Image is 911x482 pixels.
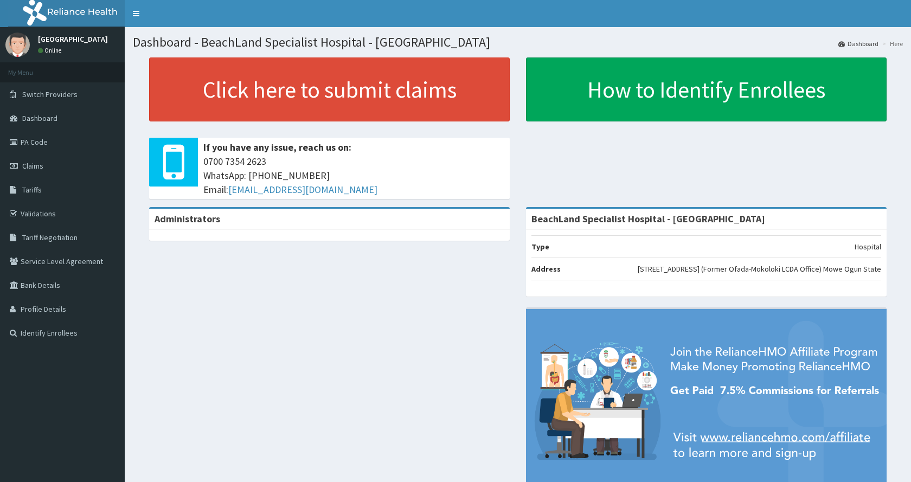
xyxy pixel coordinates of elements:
b: Administrators [155,213,220,225]
p: [STREET_ADDRESS] (Former Ofada-Mokoloki LCDA Office) Mowe Ogun State [638,264,881,274]
b: Type [531,242,549,252]
a: Dashboard [838,39,878,48]
a: How to Identify Enrollees [526,57,887,121]
a: Online [38,47,64,54]
a: Click here to submit claims [149,57,510,121]
span: 0700 7354 2623 WhatsApp: [PHONE_NUMBER] Email: [203,155,504,196]
b: Address [531,264,561,274]
img: User Image [5,33,30,57]
p: Hospital [855,241,881,252]
span: Dashboard [22,113,57,123]
b: If you have any issue, reach us on: [203,141,351,153]
h1: Dashboard - BeachLand Specialist Hospital - [GEOGRAPHIC_DATA] [133,35,903,49]
strong: BeachLand Specialist Hospital - [GEOGRAPHIC_DATA] [531,213,765,225]
li: Here [880,39,903,48]
p: [GEOGRAPHIC_DATA] [38,35,108,43]
span: Tariff Negotiation [22,233,78,242]
span: Tariffs [22,185,42,195]
a: [EMAIL_ADDRESS][DOMAIN_NAME] [228,183,377,196]
span: Switch Providers [22,89,78,99]
span: Claims [22,161,43,171]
